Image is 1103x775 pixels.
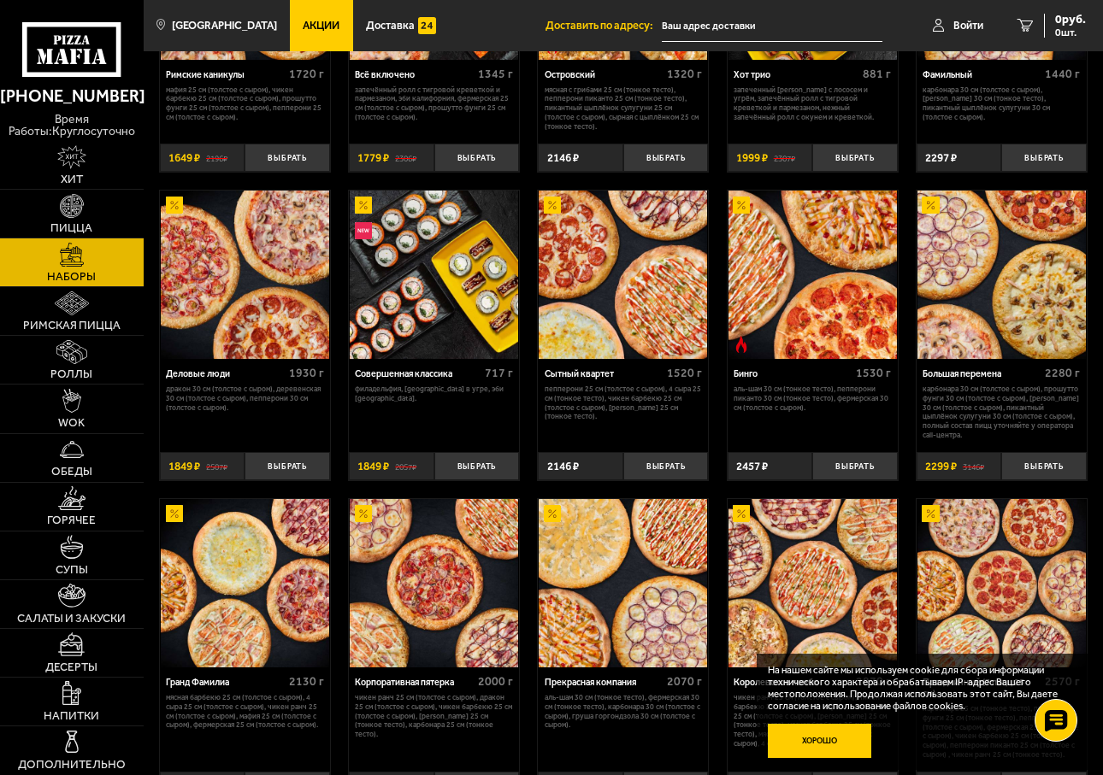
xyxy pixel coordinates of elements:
[355,222,372,239] img: Новинка
[734,693,891,749] p: Чикен Ранч 25 см (толстое с сыром), Чикен Барбекю 25 см (толстое с сыром), Пепперони 25 см (толст...
[774,152,795,163] s: 2307 ₽
[623,144,709,172] button: Выбрать
[289,67,324,81] span: 1720 г
[166,197,183,214] img: Акционный
[172,21,277,32] span: [GEOGRAPHIC_DATA]
[734,678,852,689] div: Королевское комбо
[539,499,707,667] img: Прекрасная компания
[166,85,323,122] p: Мафия 25 см (толстое с сыром), Чикен Барбекю 25 см (толстое с сыром), Прошутто Фунги 25 см (толст...
[863,67,891,81] span: 881 г
[58,417,85,429] span: WOK
[734,385,891,412] p: Аль-Шам 30 см (тонкое тесто), Пепперони Пиканто 30 см (тонкое тесто), Фермерская 30 см (толстое с...
[206,461,227,472] s: 2507 ₽
[667,67,702,81] span: 1320 г
[728,191,898,359] a: АкционныйОстрое блюдоБинго
[734,85,891,122] p: Запеченный [PERSON_NAME] с лососем и угрём, Запечённый ролл с тигровой креветкой и пармезаном, Не...
[23,320,121,332] span: Римская пицца
[953,21,983,32] span: Войти
[1001,452,1087,480] button: Выбрать
[1001,144,1087,172] button: Выбрать
[395,152,416,163] s: 2306 ₽
[733,336,750,353] img: Острое блюдо
[47,514,96,526] span: Горячее
[917,191,1087,359] a: АкционныйБольшая перемена
[303,21,339,32] span: Акции
[963,461,984,472] s: 3146 ₽
[355,678,473,689] div: Корпоративная пятерка
[733,505,750,522] img: Акционный
[168,152,200,163] span: 1649 ₽
[734,369,852,380] div: Бинго
[56,564,88,576] span: Супы
[925,461,957,472] span: 2299 ₽
[50,368,92,380] span: Роллы
[544,505,561,522] img: Акционный
[923,385,1080,440] p: Карбонара 30 см (толстое с сыром), Прошутто Фунги 30 см (толстое с сыром), [PERSON_NAME] 30 см (т...
[17,613,126,625] span: Салаты и закуски
[538,191,708,359] a: АкционныйСытный квартет
[1045,366,1080,380] span: 2280 г
[768,665,1065,713] p: На нашем сайте мы используем cookie для сбора информации технического характера и обрабатываем IP...
[61,173,83,185] span: Хит
[728,191,897,359] img: Бинго
[50,222,92,234] span: Пицца
[812,452,898,480] button: Выбрать
[245,144,330,172] button: Выбрать
[923,70,1041,81] div: Фамильный
[395,461,416,472] s: 2057 ₽
[366,21,415,32] span: Доставка
[160,499,330,667] a: АкционныйГранд Фамилиа
[545,70,663,81] div: Островский
[736,152,768,163] span: 1999 ₽
[349,191,519,359] a: АкционныйНовинкаСовершенная классика
[917,191,1086,359] img: Большая перемена
[917,499,1087,667] a: АкционныйПраздничный (7 пицц 25 см)
[166,385,323,412] p: Дракон 30 см (толстое с сыром), Деревенская 30 см (толстое с сыром), Пепперони 30 см (толстое с с...
[45,661,97,673] span: Десерты
[728,499,897,667] img: Королевское комбо
[539,191,707,359] img: Сытный квартет
[733,197,750,214] img: Акционный
[434,452,520,480] button: Выбрать
[545,369,663,380] div: Сытный квартет
[812,144,898,172] button: Выбрать
[168,461,200,472] span: 1849 ₽
[166,505,183,522] img: Акционный
[478,67,513,81] span: 1345 г
[923,85,1080,122] p: Карбонара 30 см (толстое с сыром), [PERSON_NAME] 30 см (тонкое тесто), Пикантный цыплёнок сулугун...
[161,499,329,667] img: Гранд Фамилиа
[350,191,518,359] img: Совершенная классика
[538,499,708,667] a: АкционныйПрекрасная компания
[206,152,227,163] s: 2196 ₽
[1055,27,1086,38] span: 0 шт.
[355,85,512,122] p: Запечённый ролл с тигровой креветкой и пармезаном, Эби Калифорния, Фермерская 25 см (толстое с сы...
[355,385,512,403] p: Филадельфия, [GEOGRAPHIC_DATA] в угре, Эби [GEOGRAPHIC_DATA].
[923,369,1041,380] div: Большая перемена
[547,152,579,163] span: 2146 ₽
[166,678,284,689] div: Гранд Фамилиа
[922,197,939,214] img: Акционный
[350,499,518,667] img: Корпоративная пятерка
[545,678,663,689] div: Прекрасная компания
[925,152,957,163] span: 2297 ₽
[44,710,99,722] span: Напитки
[161,191,329,359] img: Деловые люди
[289,674,324,689] span: 2130 г
[478,674,513,689] span: 2000 г
[160,191,330,359] a: АкционныйДеловые люди
[667,366,702,380] span: 1520 г
[245,452,330,480] button: Выбрать
[357,152,389,163] span: 1779 ₽
[547,461,579,472] span: 2146 ₽
[166,369,284,380] div: Деловые люди
[434,144,520,172] button: Выбрать
[734,70,858,81] div: Хот трио
[545,385,702,421] p: Пепперони 25 см (толстое с сыром), 4 сыра 25 см (тонкое тесто), Чикен Барбекю 25 см (толстое с сы...
[355,70,473,81] div: Всё включено
[47,271,96,283] span: Наборы
[768,724,871,758] button: Хорошо
[357,461,389,472] span: 1849 ₽
[51,466,92,478] span: Обеды
[544,197,561,214] img: Акционный
[922,505,939,522] img: Акционный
